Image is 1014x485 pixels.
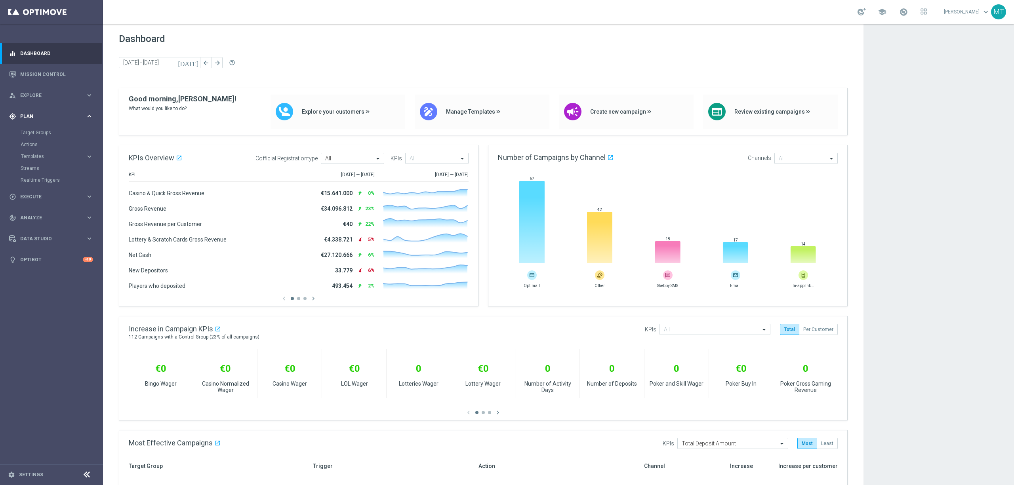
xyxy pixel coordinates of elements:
[9,92,86,99] div: Explore
[982,8,990,16] span: keyboard_arrow_down
[83,257,93,262] div: +10
[21,150,102,162] div: Templates
[9,194,93,200] button: play_circle_outline Execute keyboard_arrow_right
[86,235,93,242] i: keyboard_arrow_right
[9,43,93,64] div: Dashboard
[9,92,93,99] button: person_search Explore keyboard_arrow_right
[21,129,82,136] a: Target Groups
[21,127,102,139] div: Target Groups
[20,236,86,241] span: Data Studio
[9,113,93,120] button: gps_fixed Plan keyboard_arrow_right
[991,4,1006,19] div: MT
[21,141,82,148] a: Actions
[9,71,93,78] button: Mission Control
[86,214,93,221] i: keyboard_arrow_right
[9,215,93,221] button: track_changes Analyze keyboard_arrow_right
[21,153,93,160] button: Templates keyboard_arrow_right
[21,177,82,183] a: Realtime Triggers
[86,193,93,200] i: keyboard_arrow_right
[86,91,93,99] i: keyboard_arrow_right
[21,139,102,150] div: Actions
[20,215,86,220] span: Analyze
[20,114,86,119] span: Plan
[21,162,102,174] div: Streams
[21,174,102,186] div: Realtime Triggers
[9,50,93,57] button: equalizer Dashboard
[21,165,82,171] a: Streams
[9,257,93,263] button: lightbulb Optibot +10
[9,256,16,263] i: lightbulb
[8,471,15,478] i: settings
[9,64,93,85] div: Mission Control
[9,113,86,120] div: Plan
[9,50,16,57] i: equalizer
[9,236,93,242] button: Data Studio keyboard_arrow_right
[9,92,16,99] i: person_search
[21,154,86,159] div: Templates
[20,43,93,64] a: Dashboard
[86,153,93,160] i: keyboard_arrow_right
[9,113,16,120] i: gps_fixed
[21,154,78,159] span: Templates
[9,193,16,200] i: play_circle_outline
[943,6,991,18] a: [PERSON_NAME]keyboard_arrow_down
[20,93,86,98] span: Explore
[878,8,886,16] span: school
[20,64,93,85] a: Mission Control
[20,194,86,199] span: Execute
[19,472,43,477] a: Settings
[86,112,93,120] i: keyboard_arrow_right
[9,249,93,270] div: Optibot
[9,214,16,221] i: track_changes
[9,214,86,221] div: Analyze
[9,235,86,242] div: Data Studio
[9,193,86,200] div: Execute
[20,249,83,270] a: Optibot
